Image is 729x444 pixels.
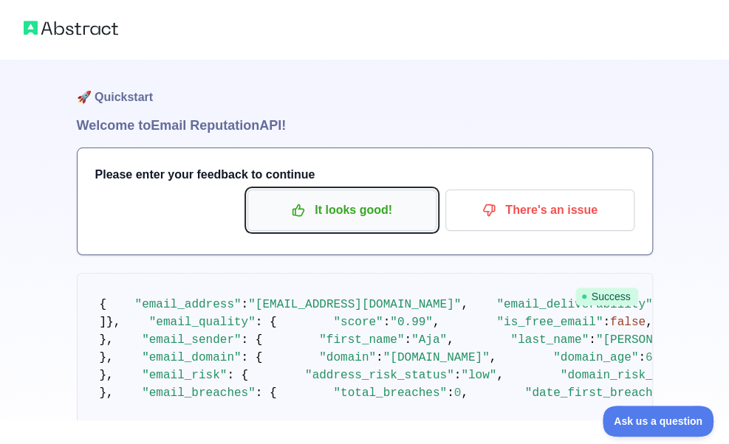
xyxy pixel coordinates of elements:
span: : [376,351,383,364]
p: It looks good! [259,198,425,223]
span: : { [227,369,248,382]
span: "email_domain" [142,351,241,364]
img: Abstract logo [24,18,118,38]
span: , [433,316,440,329]
span: "domain_risk_status" [561,369,702,382]
span: "[DOMAIN_NAME]" [383,351,490,364]
span: "email_breaches" [142,386,256,400]
span: : [638,351,646,364]
span: "email_risk" [142,369,227,382]
span: "is_free_email" [496,316,603,329]
span: , [496,369,504,382]
span: : { [256,386,277,400]
h3: Please enter your feedback to continue [95,166,634,184]
span: "email_deliverability" [496,298,652,311]
span: , [461,298,468,311]
span: "email_sender" [142,333,241,347]
span: "domain_age" [553,351,638,364]
span: "[EMAIL_ADDRESS][DOMAIN_NAME]" [248,298,461,311]
span: : [589,333,596,347]
span: : [404,333,411,347]
span: { [100,298,107,311]
span: "score" [333,316,383,329]
span: , [646,316,653,329]
h1: 🚀 Quickstart [77,59,653,115]
span: : { [242,351,263,364]
span: : [454,369,462,382]
iframe: Toggle Customer Support [603,406,714,437]
span: "email_quality" [149,316,256,329]
span: 620 [646,351,667,364]
span: "last_name" [510,333,589,347]
span: "email_address" [135,298,242,311]
span: : { [256,316,277,329]
h1: Welcome to Email Reputation API! [77,115,653,136]
span: : [242,298,249,311]
span: , [461,386,468,400]
span: : [447,386,454,400]
span: "low" [461,369,496,382]
button: It looks good! [247,190,437,231]
span: , [490,351,497,364]
span: false [610,316,646,329]
span: "0.99" [390,316,433,329]
span: , [447,333,454,347]
span: "total_breaches" [333,386,447,400]
span: : [603,316,610,329]
span: "first_name" [319,333,404,347]
span: "address_risk_status" [305,369,454,382]
span: "date_first_breached" [525,386,674,400]
span: "[PERSON_NAME]" [596,333,702,347]
span: 0 [454,386,462,400]
span: "domain" [319,351,376,364]
span: : { [242,333,263,347]
span: "Aja" [411,333,447,347]
button: There's an issue [445,190,634,231]
p: There's an issue [456,198,623,223]
span: Success [575,288,638,305]
span: : [383,316,391,329]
